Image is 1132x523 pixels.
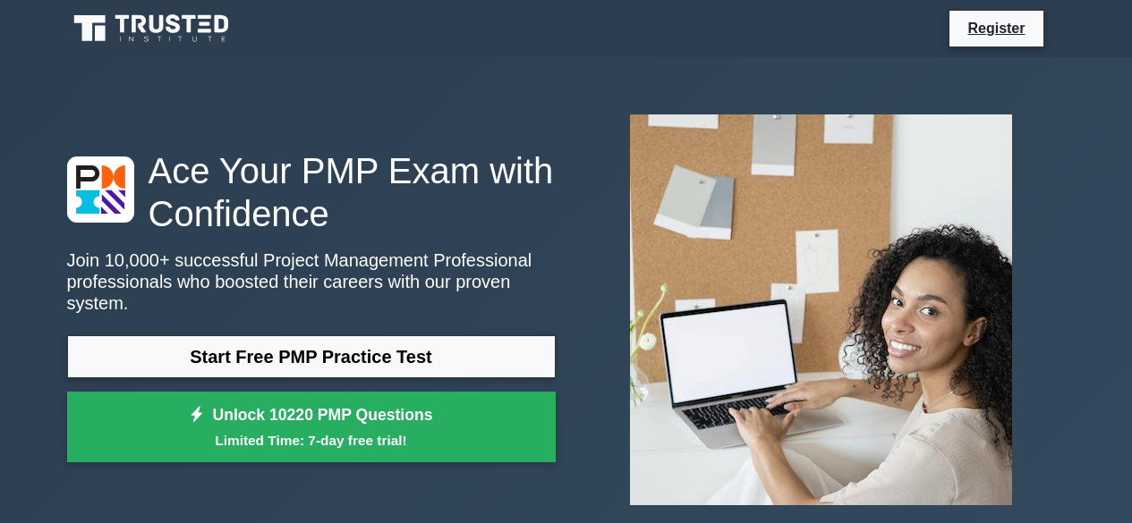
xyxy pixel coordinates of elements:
[67,392,556,463] a: Unlock 10220 PMP QuestionsLimited Time: 7-day free trial!
[89,430,533,451] small: Limited Time: 7-day free trial!
[67,249,556,314] p: Join 10,000+ successful Project Management Professional professionals who boosted their careers w...
[67,149,556,235] h1: Ace Your PMP Exam with Confidence
[67,335,556,378] a: Start Free PMP Practice Test
[957,17,1035,39] a: Register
